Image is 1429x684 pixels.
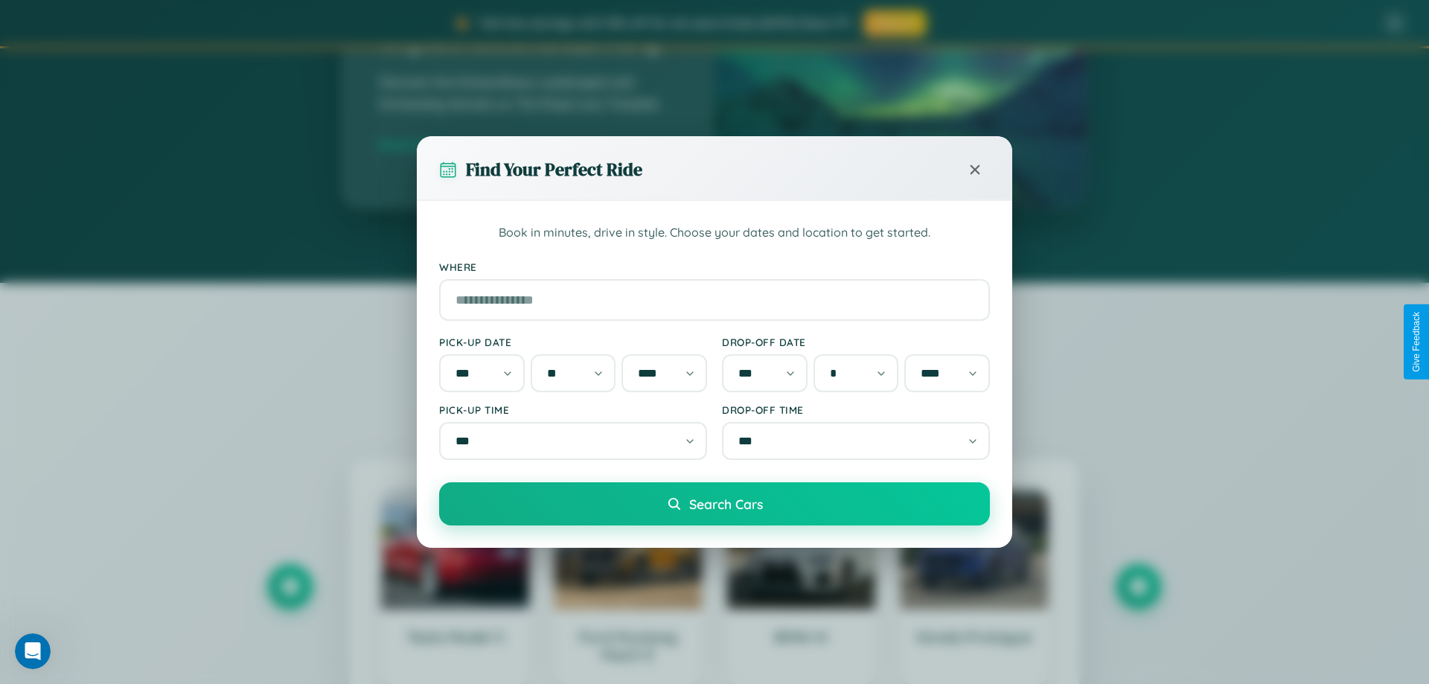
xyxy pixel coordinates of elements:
[439,482,990,525] button: Search Cars
[466,157,642,182] h3: Find Your Perfect Ride
[439,223,990,243] p: Book in minutes, drive in style. Choose your dates and location to get started.
[722,403,990,416] label: Drop-off Time
[439,261,990,273] label: Where
[439,336,707,348] label: Pick-up Date
[689,496,763,512] span: Search Cars
[439,403,707,416] label: Pick-up Time
[722,336,990,348] label: Drop-off Date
